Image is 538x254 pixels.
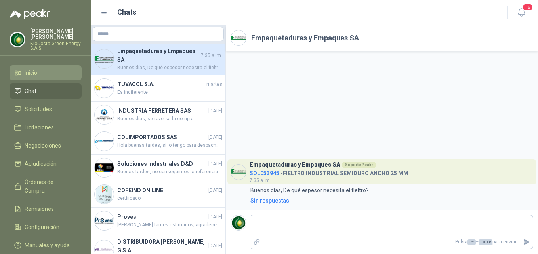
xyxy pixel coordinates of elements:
[208,213,222,221] span: [DATE]
[117,195,222,202] span: certificado
[10,120,82,135] a: Licitaciones
[342,162,376,168] div: Soporte Peakr
[250,168,408,176] h4: - FIELTRO INDUSTRIAL SEMIDURO ANCHO 25 MM
[25,241,70,250] span: Manuales y ayuda
[10,32,25,47] img: Company Logo
[95,185,114,204] img: Company Logo
[95,79,114,98] img: Company Logo
[91,44,225,75] a: Company LogoEmpaquetaduras y Empaques SA7:35 a. m.Buenos días, De qué espesor necesita el fieltro?
[117,115,222,123] span: Buenos días, se reversa la compra
[10,9,50,19] img: Logo peakr
[25,205,54,213] span: Remisiones
[91,208,225,234] a: Company LogoProvesi[DATE][PERSON_NAME] tardes estimados, agradecería su ayuda con los comentarios...
[25,141,61,150] span: Negociaciones
[10,102,82,117] a: Solicitudes
[10,201,82,216] a: Remisiones
[95,105,114,124] img: Company Logo
[201,52,222,59] span: 7:35 a. m.
[231,165,246,180] img: Company Logo
[208,242,222,250] span: [DATE]
[91,181,225,208] a: Company LogoCOFEIND ON LINE[DATE]certificado
[10,238,82,253] a: Manuales y ayuda
[25,87,36,95] span: Chat
[514,6,528,20] button: 16
[479,239,492,245] span: ENTER
[250,196,289,205] div: Sin respuestas
[250,178,271,183] span: 7:35 a. m.
[208,187,222,194] span: [DATE]
[117,7,136,18] h1: Chats
[250,163,340,167] h3: Empaquetaduras y Empaques SA
[10,65,82,80] a: Inicio
[10,138,82,153] a: Negociaciones
[25,159,57,168] span: Adjudicación
[95,211,114,230] img: Company Logo
[117,159,207,168] h4: Soluciones Industriales D&D
[30,28,82,40] p: [PERSON_NAME] [PERSON_NAME]
[117,212,207,221] h4: Provesi
[10,174,82,198] a: Órdenes de Compra
[249,196,533,205] a: Sin respuestas
[91,75,225,102] a: Company LogoTUVACOL S.A.martesEs indiferente
[231,215,246,230] img: Company Logo
[208,160,222,168] span: [DATE]
[117,168,222,176] span: Buenas tardes, no conseguimos la referencia de la pulidora adjunto foto de herramienta. Por favor...
[250,170,279,176] span: SOL053945
[117,221,222,229] span: [PERSON_NAME] tardes estimados, agradecería su ayuda con los comentarios acerca de esta devolució...
[117,186,207,195] h4: COFEIND ON LINE
[91,102,225,128] a: Company LogoINDUSTRIA FERRETERA SAS[DATE]Buenos días, se reversa la compra
[208,107,222,115] span: [DATE]
[10,156,82,171] a: Adjudicación
[231,30,246,45] img: Company Logo
[25,178,74,195] span: Órdenes de Compra
[117,47,199,64] h4: Empaquetaduras y Empaques SA
[95,158,114,177] img: Company Logo
[91,128,225,155] a: Company LogoCOLIMPORTADOS SAS[DATE]Hola buenas tardes, si lo tengo para despachar por transportad...
[117,142,222,149] span: Hola buenas tardes, si lo tengo para despachar por transportadora el día de hoy, y es importado d...
[30,41,82,51] p: BioCosta Green Energy S.A.S
[208,134,222,141] span: [DATE]
[117,64,222,72] span: Buenos días, De qué espesor necesita el fieltro?
[117,106,207,115] h4: INDUSTRIA FERRETERA SAS
[117,89,222,96] span: Es indiferente
[117,133,207,142] h4: COLIMPORTADOS SAS
[10,220,82,235] a: Configuración
[250,186,369,195] p: Buenos días, De qué espesor necesita el fieltro?
[10,83,82,99] a: Chat
[522,4,533,11] span: 16
[91,155,225,181] a: Company LogoSoluciones Industriales D&D[DATE]Buenas tardes, no conseguimos la referencia de la pu...
[25,223,59,231] span: Configuración
[467,239,476,245] span: Ctrl
[520,235,533,249] button: Enviar
[263,235,520,249] p: Pulsa + para enviar
[206,81,222,88] span: martes
[251,32,359,44] h2: Empaquetaduras y Empaques SA
[250,235,263,249] label: Adjuntar archivos
[95,132,114,151] img: Company Logo
[25,123,54,132] span: Licitaciones
[95,49,114,68] img: Company Logo
[25,105,52,114] span: Solicitudes
[25,68,37,77] span: Inicio
[117,80,205,89] h4: TUVACOL S.A.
